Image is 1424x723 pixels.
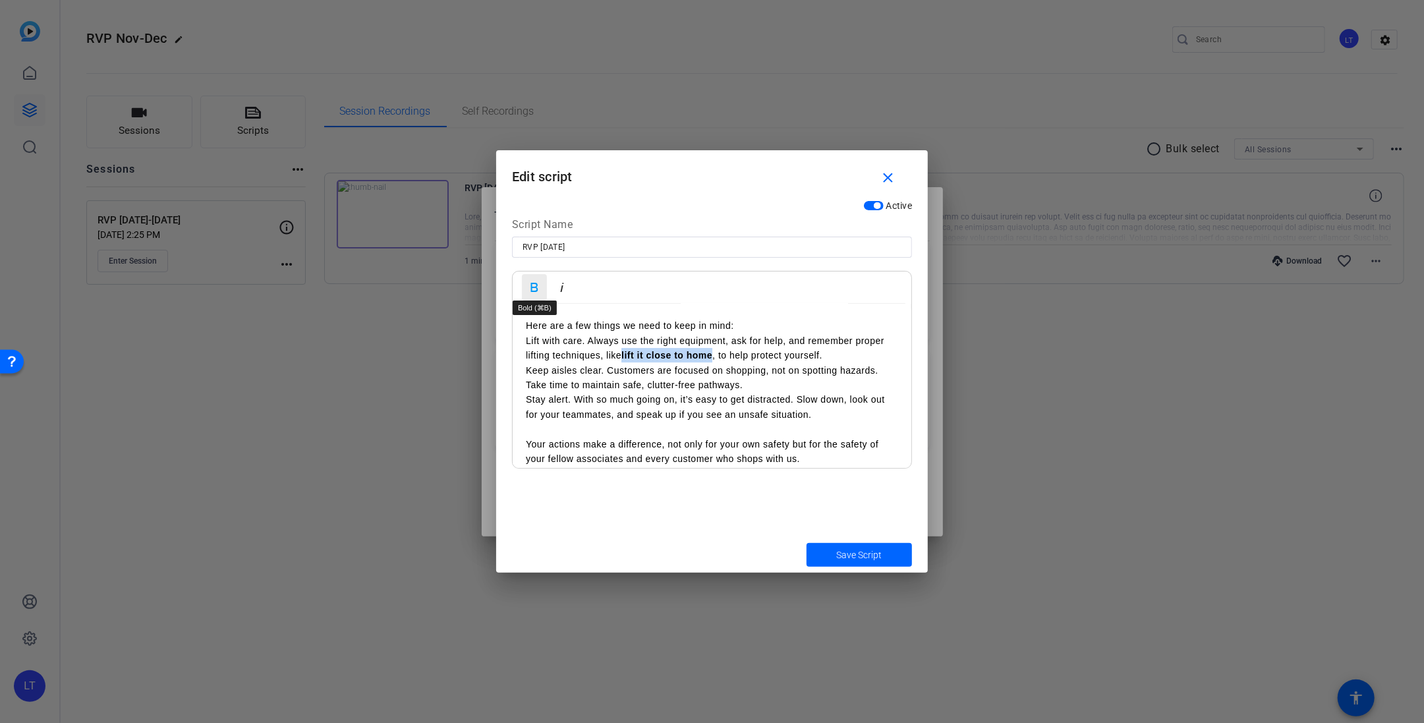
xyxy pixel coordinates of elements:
[513,301,557,315] div: Bold (⌘B)
[526,437,898,467] p: Your actions make a difference, not only for your own safety but for the safety of your fellow as...
[807,543,912,567] button: Save Script
[523,239,901,255] input: Enter Script Name
[512,217,912,237] div: Script Name
[526,318,898,333] p: Here are a few things we need to keep in mind:
[526,333,898,363] p: Lift with care. Always use the right equipment, ask for help, and remember proper lifting techniq...
[880,170,897,187] mat-icon: close
[837,548,882,562] span: Save Script
[526,363,898,393] p: Keep aisles clear. Customers are focused on shopping, not on spotting hazards. Take time to maint...
[886,200,913,211] span: Active
[496,150,928,193] h1: Edit script
[526,392,898,422] p: Stay alert. With so much going on, it’s easy to get distracted. Slow down, look out for your team...
[621,350,712,361] strong: lift it close to home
